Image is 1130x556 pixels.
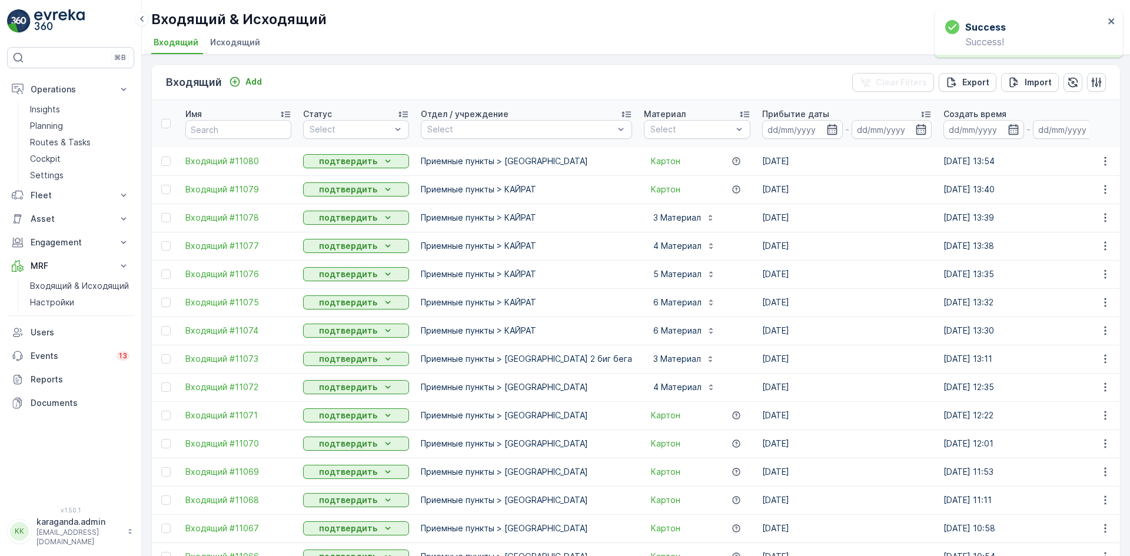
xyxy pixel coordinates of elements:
[185,268,291,280] a: Входящий #11076
[25,134,134,151] a: Routes & Tasks
[644,208,722,227] button: 3 Материал
[938,288,1119,317] td: [DATE] 13:32
[185,522,291,534] a: Входящий #11067
[319,184,377,195] p: подтвердить
[30,136,91,148] p: Routes & Tasks
[319,212,377,224] p: подтвердить
[7,321,134,344] a: Users
[161,439,171,448] div: Toggle Row Selected
[319,240,377,252] p: подтвердить
[421,212,632,224] p: Приемные пункты > КАЙРАТ
[651,325,702,337] p: 6 Материал
[185,212,291,224] a: Входящий #11078
[651,409,680,421] span: Картон
[421,268,632,280] p: Приемные пункты > КАЙРАТ
[421,494,632,506] p: Приемные пункты > [GEOGRAPHIC_DATA]
[161,185,171,194] div: Toggle Row Selected
[943,108,1006,120] p: Создать время
[756,317,938,345] td: [DATE]
[161,495,171,505] div: Toggle Row Selected
[421,466,632,478] p: Приемные пункты > [GEOGRAPHIC_DATA]
[651,522,680,534] a: Картон
[185,438,291,450] a: Входящий #11070
[161,411,171,420] div: Toggle Row Selected
[756,373,938,401] td: [DATE]
[938,514,1119,542] td: [DATE] 10:58
[185,297,291,308] a: Входящий #11075
[938,430,1119,458] td: [DATE] 12:01
[31,374,129,385] p: Reports
[185,353,291,365] a: Входящий #11073
[756,514,938,542] td: [DATE]
[303,465,409,479] button: подтвердить
[185,381,291,393] a: Входящий #11072
[30,104,60,115] p: Insights
[762,120,843,139] input: dd/mm/yyyy
[845,122,849,136] p: -
[651,381,702,393] p: 4 Материал
[1001,73,1059,92] button: Import
[7,368,134,391] a: Reports
[756,260,938,288] td: [DATE]
[651,212,701,224] p: 3 Материал
[938,260,1119,288] td: [DATE] 13:35
[945,36,1104,47] p: Success!
[185,240,291,252] a: Входящий #11077
[25,278,134,294] a: Входящий & Исходящий
[756,204,938,232] td: [DATE]
[31,189,111,201] p: Fleet
[319,268,377,280] p: подтвердить
[938,147,1119,175] td: [DATE] 13:54
[651,438,680,450] span: Картон
[319,381,377,393] p: подтвердить
[31,397,129,409] p: Documents
[185,466,291,478] a: Входящий #11069
[245,76,262,88] p: Add
[303,493,409,507] button: подтвердить
[7,507,134,514] span: v 1.50.1
[421,297,632,308] p: Приемные пункты > КАЙРАТ
[161,326,171,335] div: Toggle Row Selected
[651,353,701,365] p: 3 Материал
[161,298,171,307] div: Toggle Row Selected
[31,213,111,225] p: Asset
[7,207,134,231] button: Asset
[185,108,202,120] p: Имя
[421,108,508,120] p: Отдел / учреждение
[34,9,85,33] img: logo_light-DOdMpM7g.png
[114,53,126,62] p: ⌘B
[1026,122,1031,136] p: -
[644,321,723,340] button: 6 Материал
[185,409,291,421] a: Входящий #11071
[421,409,632,421] p: Приемные пункты > [GEOGRAPHIC_DATA]
[651,297,702,308] p: 6 Материал
[185,184,291,195] a: Входящий #11079
[762,108,829,120] p: Прибытие даты
[7,78,134,101] button: Operations
[319,522,377,534] p: подтвердить
[7,516,134,547] button: KKkaraganda.admin[EMAIL_ADDRESS][DOMAIN_NAME]
[644,378,723,397] button: 4 Материал
[756,401,938,430] td: [DATE]
[185,155,291,167] a: Входящий #11080
[756,430,938,458] td: [DATE]
[303,239,409,253] button: подтвердить
[31,327,129,338] p: Users
[421,325,632,337] p: Приемные пункты > КАЙРАТ
[161,241,171,251] div: Toggle Row Selected
[644,108,686,120] p: Материал
[644,293,723,312] button: 6 Материал
[651,494,680,506] span: Картон
[319,438,377,450] p: подтвердить
[31,84,111,95] p: Operations
[7,231,134,254] button: Engagement
[185,325,291,337] a: Входящий #11074
[651,184,680,195] a: Картон
[7,9,31,33] img: logo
